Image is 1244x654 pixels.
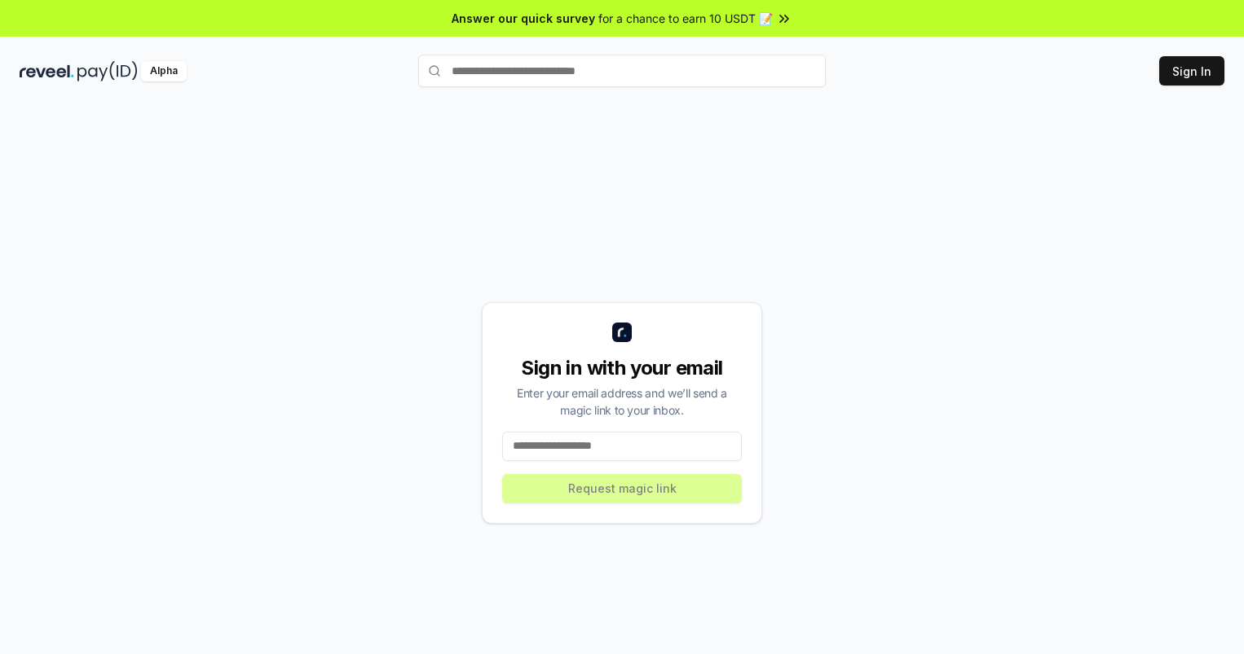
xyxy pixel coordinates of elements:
span: Answer our quick survey [452,10,595,27]
img: reveel_dark [20,61,74,81]
img: pay_id [77,61,138,81]
div: Sign in with your email [502,355,742,381]
img: logo_small [612,323,632,342]
button: Sign In [1159,56,1224,86]
div: Enter your email address and we’ll send a magic link to your inbox. [502,384,742,419]
span: for a chance to earn 10 USDT 📝 [598,10,773,27]
div: Alpha [141,61,187,81]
